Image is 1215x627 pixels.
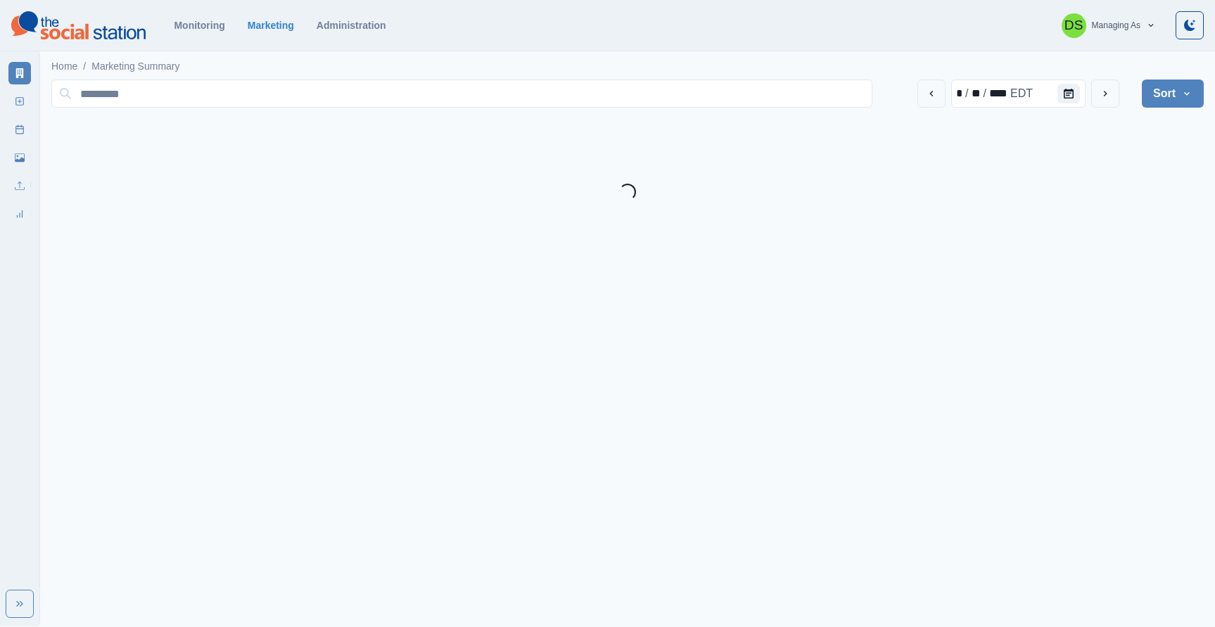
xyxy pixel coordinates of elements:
[174,20,224,31] a: Monitoring
[982,85,988,102] div: /
[988,85,1009,102] div: year
[8,203,31,225] a: Review Summary
[248,20,294,31] a: Marketing
[8,62,31,84] a: Marketing Summary
[317,20,386,31] a: Administration
[6,590,34,618] button: Expand
[1050,11,1167,39] button: Managing As
[955,85,1034,102] div: Date
[8,146,31,169] a: Media Library
[917,80,946,108] button: previous
[1009,85,1034,102] div: time zone
[1092,20,1140,30] div: Managing As
[51,59,77,74] a: Home
[964,85,969,102] div: /
[83,59,86,74] span: /
[970,85,982,102] div: day
[11,11,146,39] img: logoTextSVG.62801f218bc96a9b266caa72a09eb111.svg
[8,90,31,113] a: New Post
[1091,80,1119,108] button: next
[91,59,179,74] a: Marketing Summary
[51,59,180,74] nav: breadcrumb
[1176,11,1204,39] button: Toggle Mode
[1142,80,1204,108] button: Sort
[8,118,31,141] a: Post Schedule
[1057,84,1080,103] button: Calendar
[1064,8,1083,42] div: Dakota Saunders
[955,85,964,102] div: month
[8,175,31,197] a: Uploads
